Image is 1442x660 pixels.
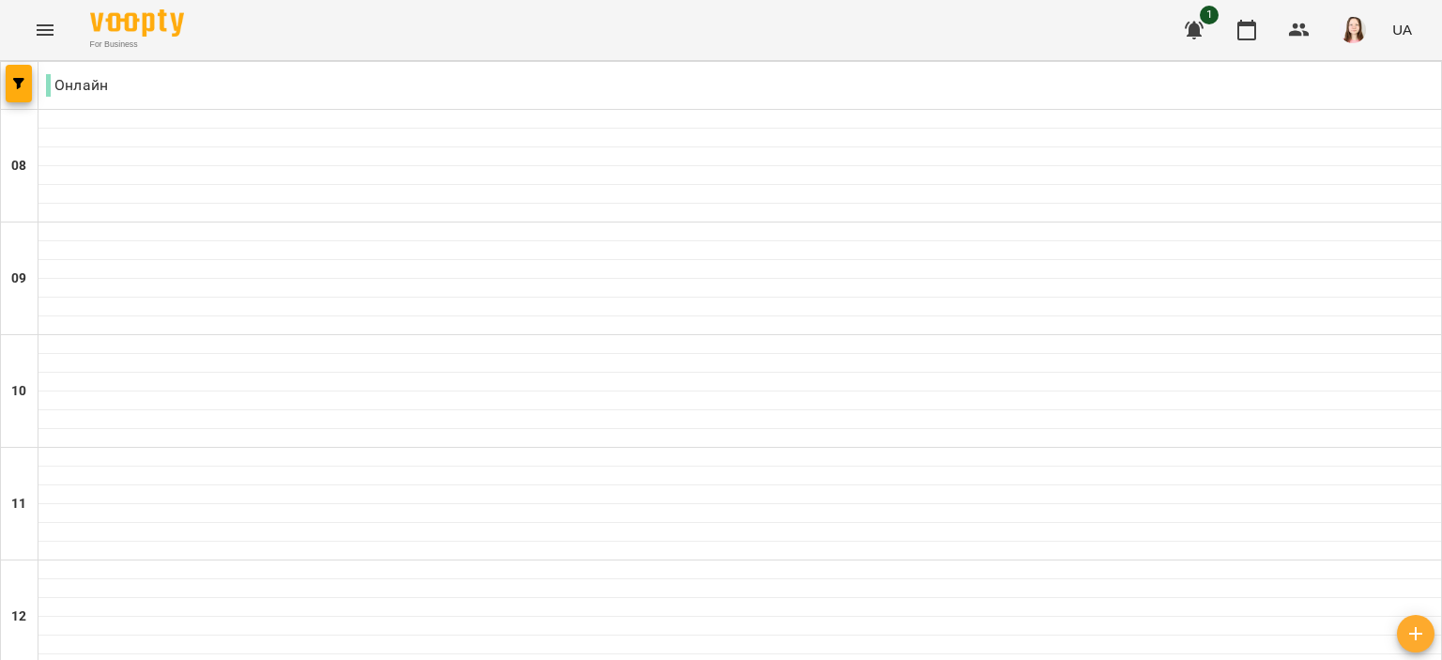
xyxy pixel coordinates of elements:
img: Voopty Logo [90,9,184,37]
h6: 08 [11,156,26,177]
h6: 12 [11,606,26,627]
span: 1 [1200,6,1219,24]
p: Онлайн [46,74,108,97]
span: For Business [90,38,184,51]
h6: 09 [11,269,26,289]
h6: 10 [11,381,26,402]
span: UA [1392,20,1412,39]
button: Menu [23,8,68,53]
img: 83b29030cd47969af3143de651fdf18c.jpg [1340,17,1366,43]
h6: 11 [11,494,26,514]
button: UA [1385,12,1419,47]
button: Створити урок [1397,615,1434,652]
